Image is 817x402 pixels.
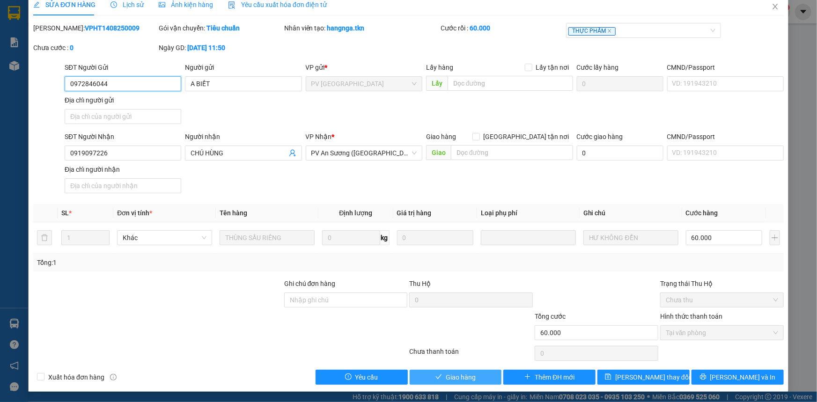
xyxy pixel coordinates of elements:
[580,204,682,222] th: Ghi chú
[409,280,431,287] span: Thu Hộ
[451,145,573,160] input: Dọc đường
[284,280,336,287] label: Ghi chú đơn hàng
[159,43,282,53] div: Ngày GD:
[61,209,69,217] span: SL
[33,43,157,53] div: Chưa cước :
[441,23,564,33] div: Cước rồi :
[33,23,157,33] div: [PERSON_NAME]:
[666,326,778,340] span: Tại văn phòng
[667,132,784,142] div: CMND/Passport
[397,230,473,245] input: 0
[686,209,718,217] span: Cước hàng
[311,146,417,160] span: PV An Sương (Hàng Hóa)
[426,133,456,140] span: Giao hàng
[110,1,117,8] span: clock-circle
[448,76,573,91] input: Dọc đường
[85,24,140,32] b: VPHT1408250009
[187,44,225,51] b: [DATE] 11:50
[692,370,784,385] button: printer[PERSON_NAME] và In
[185,132,302,142] div: Người nhận
[577,64,619,71] label: Cước lấy hàng
[228,1,236,9] img: icon
[5,5,56,56] img: logo.jpg
[667,62,784,73] div: CMND/Passport
[5,56,119,69] li: Thảo [PERSON_NAME]
[159,23,282,33] div: Gói vận chuyển:
[37,257,316,268] div: Tổng: 1
[316,370,408,385] button: exclamation-circleYêu cầu
[37,230,52,245] button: delete
[159,1,213,8] span: Ảnh kiện hàng
[284,292,408,307] input: Ghi chú đơn hàng
[44,372,108,382] span: Xuất hóa đơn hàng
[446,372,476,382] span: Giao hàng
[577,76,663,91] input: Cước lấy hàng
[65,95,181,105] div: Địa chỉ người gửi
[480,132,573,142] span: [GEOGRAPHIC_DATA] tận nơi
[220,209,247,217] span: Tên hàng
[5,69,119,82] li: In ngày: 12:38 14/08
[289,149,296,157] span: user-add
[435,373,442,381] span: check
[666,293,778,307] span: Chưa thu
[33,1,40,8] span: edit
[535,372,574,382] span: Thêm ĐH mới
[185,62,302,73] div: Người gửi
[503,370,596,385] button: plusThêm ĐH mới
[65,62,181,73] div: SĐT Người Gửi
[117,209,152,217] span: Đơn vị tính
[409,346,534,363] div: Chưa thanh toán
[710,372,776,382] span: [PERSON_NAME] và In
[380,230,390,245] span: kg
[700,373,707,381] span: printer
[206,24,240,32] b: Tiêu chuẩn
[345,373,352,381] span: exclamation-circle
[660,313,722,320] label: Hình thức thanh toán
[470,24,490,32] b: 60.000
[284,23,439,33] div: Nhân viên tạo:
[306,133,332,140] span: VP Nhận
[397,209,432,217] span: Giá trị hàng
[355,372,378,382] span: Yêu cầu
[65,132,181,142] div: SĐT Người Nhận
[577,133,623,140] label: Cước giao hàng
[426,64,453,71] span: Lấy hàng
[607,29,612,33] span: close
[65,178,181,193] input: Địa chỉ của người nhận
[597,370,690,385] button: save[PERSON_NAME] thay đổi
[577,146,663,161] input: Cước giao hàng
[65,109,181,124] input: Địa chỉ của người gửi
[220,230,315,245] input: VD: Bàn, Ghế
[327,24,365,32] b: hangnga.tkn
[70,44,74,51] b: 0
[65,164,181,175] div: Địa chỉ người nhận
[568,27,616,36] span: THỰC PHẨM
[110,1,144,8] span: Lịch sử
[306,62,422,73] div: VP gửi
[159,1,165,8] span: picture
[339,209,372,217] span: Định lượng
[660,278,784,289] div: Trạng thái Thu Hộ
[615,372,690,382] span: [PERSON_NAME] thay đổi
[311,77,417,91] span: PV Hòa Thành
[410,370,502,385] button: checkGiao hàng
[228,1,327,8] span: Yêu cầu xuất hóa đơn điện tử
[532,62,573,73] span: Lấy tận nơi
[770,230,780,245] button: plus
[583,230,678,245] input: Ghi Chú
[33,1,96,8] span: SỬA ĐƠN HÀNG
[772,3,779,10] span: close
[426,76,448,91] span: Lấy
[535,313,566,320] span: Tổng cước
[605,373,611,381] span: save
[524,373,531,381] span: plus
[110,374,117,380] span: info-circle
[123,231,206,245] span: Khác
[426,145,451,160] span: Giao
[477,204,580,222] th: Loại phụ phí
